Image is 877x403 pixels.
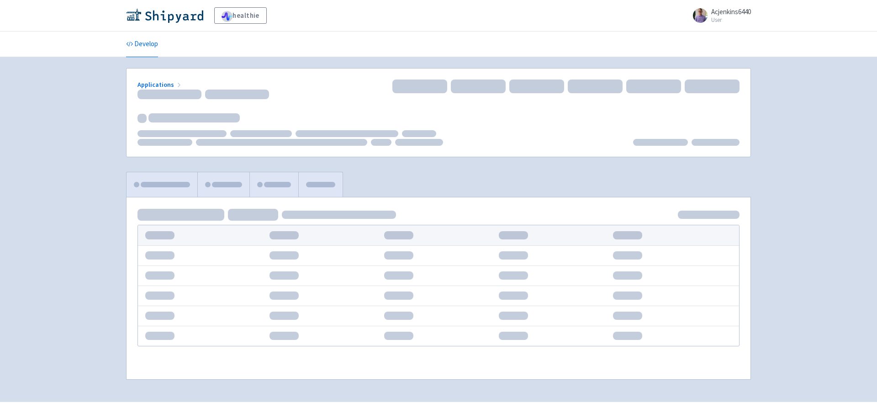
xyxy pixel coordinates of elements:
a: Develop [126,32,158,57]
img: Shipyard logo [126,8,203,23]
a: healthie [214,7,267,24]
small: User [711,17,751,23]
a: Acjenkins6440 User [687,8,751,23]
span: Acjenkins6440 [711,7,751,16]
a: Applications [137,80,183,89]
